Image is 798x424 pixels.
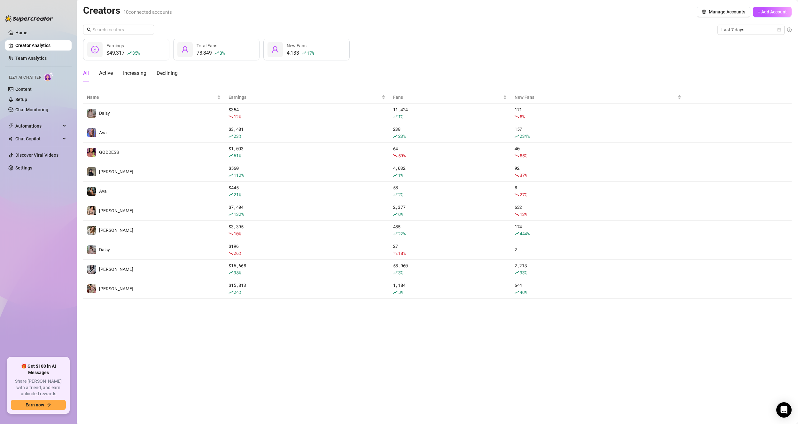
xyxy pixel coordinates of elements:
[225,91,389,104] th: Earnings
[87,245,96,254] img: Daisy
[393,184,507,198] div: 58
[83,91,225,104] th: Name
[389,91,511,104] th: Fans
[87,148,96,157] img: GODDESS
[398,153,406,159] span: 59 %
[99,208,133,213] span: [PERSON_NAME]
[393,114,398,119] span: rise
[393,282,507,296] div: 1,184
[15,121,61,131] span: Automations
[47,403,51,407] span: arrow-right
[229,262,385,276] div: $ 16,668
[5,15,53,22] img: logo-BBDzfeDw.svg
[520,192,527,198] span: 27 %
[87,94,216,101] span: Name
[229,282,385,296] div: $ 15,813
[229,212,233,216] span: rise
[520,114,524,120] span: 8 %
[106,43,124,48] span: Earnings
[15,165,32,170] a: Settings
[758,9,787,14] span: + Add Account
[515,212,519,216] span: fall
[26,402,44,407] span: Earn now
[393,212,398,216] span: rise
[753,7,792,17] button: + Add Account
[234,133,241,139] span: 23 %
[8,123,13,129] span: thunderbolt
[515,262,681,276] div: 2,213
[520,172,527,178] span: 37 %
[99,69,113,77] div: Active
[515,271,519,275] span: rise
[515,114,519,119] span: fall
[697,7,750,17] button: Manage Accounts
[287,49,314,57] div: 4,133
[83,69,89,77] div: All
[515,192,519,197] span: fall
[132,50,140,56] span: 35 %
[87,27,91,32] span: search
[776,402,792,418] div: Open Intercom Messenger
[515,204,681,218] div: 632
[99,189,107,194] span: Ava
[229,173,233,177] span: rise
[15,107,48,112] a: Chat Monitoring
[709,9,745,14] span: Manage Accounts
[15,30,27,35] a: Home
[197,49,224,57] div: 78,849
[15,153,58,158] a: Discover Viral Videos
[520,153,527,159] span: 85 %
[106,49,140,57] div: $49,317
[99,286,133,291] span: [PERSON_NAME]
[87,206,96,215] img: Jenna
[393,126,507,140] div: 238
[229,94,380,101] span: Earnings
[11,363,66,376] span: 🎁 Get $100 in AI Messages
[393,153,398,158] span: fall
[9,75,41,81] span: Izzy AI Chatter
[234,172,244,178] span: 112 %
[787,27,792,32] span: info-circle
[393,262,507,276] div: 58,960
[520,211,527,217] span: 13 %
[393,106,507,120] div: 11,424
[93,26,145,33] input: Search creators
[220,50,224,56] span: 3 %
[393,94,502,101] span: Fans
[234,153,241,159] span: 61 %
[44,72,54,81] img: AI Chatter
[234,270,241,276] span: 38 %
[777,28,781,32] span: calendar
[398,250,406,256] span: 18 %
[721,25,781,35] span: Last 7 days
[515,165,681,179] div: 92
[398,172,403,178] span: 1 %
[157,69,178,77] div: Declining
[287,43,306,48] span: New Fans
[515,232,519,236] span: rise
[515,223,681,237] div: 174
[398,192,403,198] span: 2 %
[87,265,96,274] img: Sadie
[515,106,681,120] div: 171
[229,106,385,120] div: $ 354
[181,46,189,53] span: user
[229,153,233,158] span: rise
[520,270,527,276] span: 33 %
[15,97,27,102] a: Setup
[393,134,398,138] span: rise
[87,187,96,196] img: Ava
[99,111,110,116] span: Daisy
[229,165,385,179] div: $ 560
[398,133,406,139] span: 23 %
[234,250,241,256] span: 26 %
[229,192,233,197] span: rise
[515,153,519,158] span: fall
[11,378,66,397] span: Share [PERSON_NAME] with a friend, and earn unlimited rewards
[15,40,66,51] a: Creator Analytics
[123,69,146,77] div: Increasing
[229,223,385,237] div: $ 3,395
[99,267,133,272] span: [PERSON_NAME]
[234,211,244,217] span: 132 %
[229,114,233,119] span: fall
